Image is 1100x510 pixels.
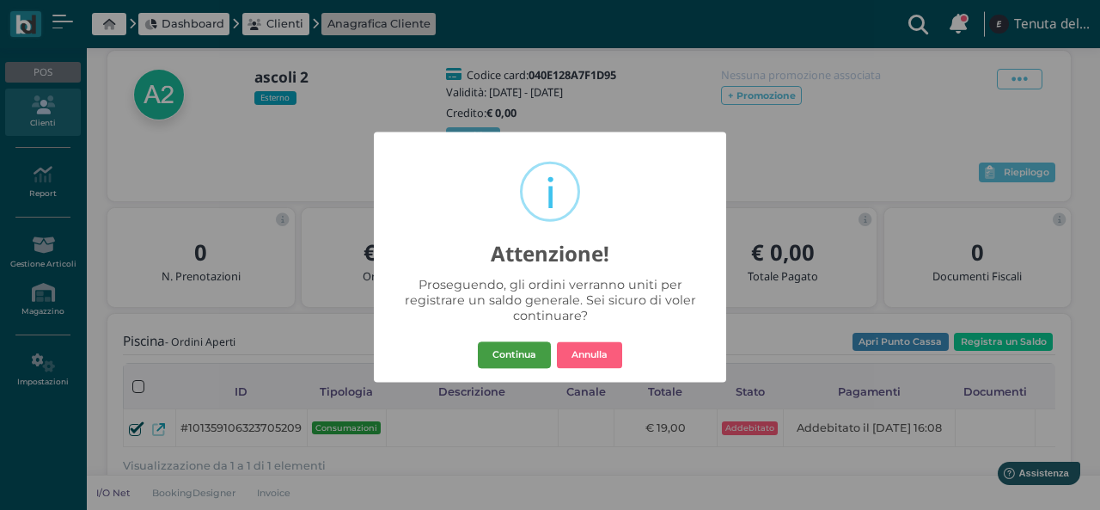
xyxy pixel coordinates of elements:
[394,278,706,324] div: Proseguendo, gli ordini verranno uniti per registrare un saldo generale. Sei sicuro di voler cont...
[478,341,551,369] button: Continua
[374,226,726,266] h2: Attenzione!
[545,166,556,221] div: i
[557,341,622,369] button: Annulla
[51,14,113,27] span: Assistenza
